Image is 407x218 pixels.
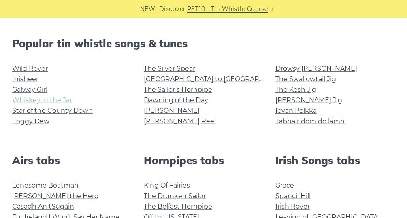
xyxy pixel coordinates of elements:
a: Grace [275,182,294,189]
a: Casadh An tSúgáin [12,203,74,210]
a: The Silver Spear [144,65,195,72]
a: Dawning of the Day [144,96,208,104]
a: Irish Rover [275,203,310,210]
a: King Of Fairies [144,182,190,189]
a: [PERSON_NAME] Jig [275,96,342,104]
a: The Sailor’s Hornpipe [144,86,212,93]
a: The Kesh Jig [275,86,316,93]
a: Wild Rover [12,65,48,72]
a: Tabhair dom do lámh [275,117,345,125]
a: [PERSON_NAME] the Hero [12,192,98,200]
span: Discover [159,4,186,14]
span: NEW: [140,4,157,14]
a: Inisheer [12,75,38,83]
a: Star of the County Down [12,107,93,114]
a: Foggy Dew [12,117,49,125]
h2: Hornpipes tabs [144,154,263,167]
a: [GEOGRAPHIC_DATA] to [GEOGRAPHIC_DATA] [144,75,293,83]
a: Ievan Polkka [275,107,317,114]
a: Galway Girl [12,86,47,93]
h2: Airs tabs [12,154,132,167]
h2: Popular tin whistle songs & tunes [12,37,395,50]
a: Whiskey in the Jar [12,96,72,104]
a: Drowsy [PERSON_NAME] [275,65,357,72]
a: The Drunken Sailor [144,192,206,200]
a: PST10 - Tin Whistle Course [187,4,268,14]
h2: Irish Songs tabs [275,154,395,167]
a: The Belfast Hornpipe [144,203,212,210]
a: Spancil Hill [275,192,311,200]
a: The Swallowtail Jig [275,75,336,83]
a: [PERSON_NAME] [144,107,200,114]
a: [PERSON_NAME] Reel [144,117,216,125]
a: Lonesome Boatman [12,182,79,189]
